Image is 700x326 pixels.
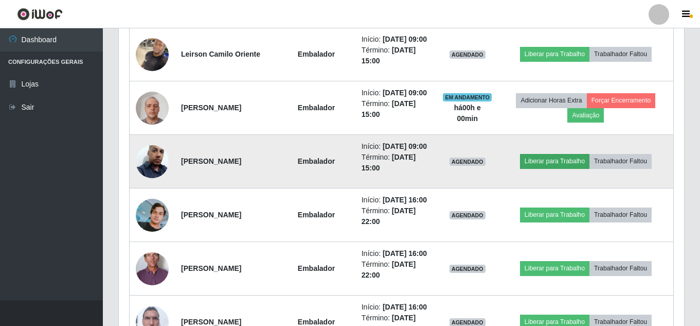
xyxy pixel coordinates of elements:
button: Forçar Encerramento [587,93,656,108]
li: Início: [362,141,430,152]
time: [DATE] 16:00 [383,303,427,311]
li: Término: [362,259,430,281]
strong: Embalador [298,157,335,165]
button: Trabalhador Faltou [589,47,652,61]
strong: Leirson Camilo Oriente [181,50,260,58]
img: 1723391026413.jpeg [136,86,169,130]
button: Avaliação [567,108,604,123]
button: Trabalhador Faltou [589,261,652,276]
li: Início: [362,248,430,259]
button: Liberar para Trabalho [520,154,589,168]
button: Liberar para Trabalho [520,208,589,222]
strong: Embalador [298,264,335,272]
span: AGENDADO [450,211,486,219]
strong: [PERSON_NAME] [181,211,241,219]
img: 1740359747198.jpeg [136,132,169,191]
time: [DATE] 16:00 [383,249,427,258]
span: AGENDADO [450,265,486,273]
li: Início: [362,34,430,45]
img: CoreUI Logo [17,8,63,21]
li: Início: [362,195,430,205]
li: Término: [362,205,430,227]
li: Início: [362,88,430,98]
button: Liberar para Trabalho [520,47,589,61]
li: Término: [362,98,430,120]
strong: Embalador [298,211,335,219]
img: 1748488941321.jpeg [136,32,169,76]
li: Término: [362,152,430,174]
strong: [PERSON_NAME] [181,264,241,272]
li: Término: [362,45,430,66]
strong: Embalador [298,104,335,112]
strong: há 00 h e 00 min [454,104,481,123]
button: Trabalhador Faltou [589,208,652,222]
img: 1713284102514.jpeg [136,199,169,232]
time: [DATE] 16:00 [383,196,427,204]
strong: Embalador [298,50,335,58]
img: 1712337969187.jpeg [136,235,169,303]
time: [DATE] 09:00 [383,89,427,97]
time: [DATE] 09:00 [383,142,427,150]
strong: [PERSON_NAME] [181,104,241,112]
span: AGENDADO [450,50,486,59]
time: [DATE] 09:00 [383,35,427,43]
strong: [PERSON_NAME] [181,318,241,326]
button: Trabalhador Faltou [589,154,652,168]
span: AGENDADO [450,158,486,166]
button: Liberar para Trabalho [520,261,589,276]
button: Adicionar Horas Extra [516,93,586,108]
strong: [PERSON_NAME] [181,157,241,165]
span: EM ANDAMENTO [443,93,492,101]
li: Início: [362,302,430,313]
strong: Embalador [298,318,335,326]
